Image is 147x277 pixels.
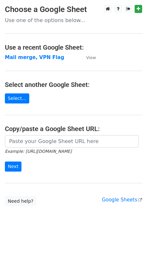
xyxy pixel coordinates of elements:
a: View [80,54,96,60]
input: Next [5,162,21,172]
small: Example: [URL][DOMAIN_NAME] [5,149,72,154]
p: Use one of the options below... [5,17,142,24]
h3: Choose a Google Sheet [5,5,142,14]
a: Google Sheets [102,197,142,203]
a: Select... [5,93,29,103]
small: View [86,55,96,60]
a: Need help? [5,196,36,206]
input: Paste your Google Sheet URL here [5,135,139,148]
h4: Use a recent Google Sheet: [5,43,142,51]
h4: Copy/paste a Google Sheet URL: [5,125,142,133]
h4: Select another Google Sheet: [5,81,142,89]
a: Mail merge, VPN Flag [5,54,64,60]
